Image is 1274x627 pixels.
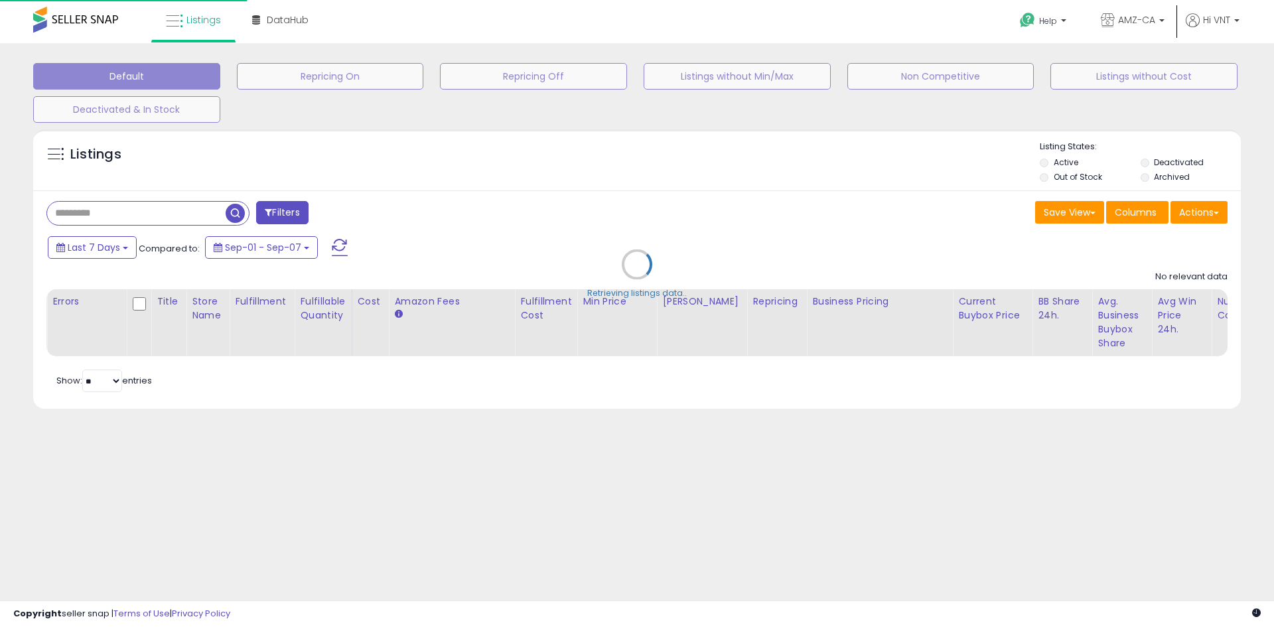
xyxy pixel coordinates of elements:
[1118,13,1155,27] span: AMZ-CA
[186,13,221,27] span: Listings
[1203,13,1230,27] span: Hi VNT
[1186,13,1239,43] a: Hi VNT
[847,63,1034,90] button: Non Competitive
[1009,2,1080,43] a: Help
[1039,15,1057,27] span: Help
[644,63,831,90] button: Listings without Min/Max
[1019,12,1036,29] i: Get Help
[33,96,220,123] button: Deactivated & In Stock
[33,63,220,90] button: Default
[1050,63,1238,90] button: Listings without Cost
[587,287,687,299] div: Retrieving listings data..
[440,63,627,90] button: Repricing Off
[267,13,309,27] span: DataHub
[237,63,424,90] button: Repricing On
